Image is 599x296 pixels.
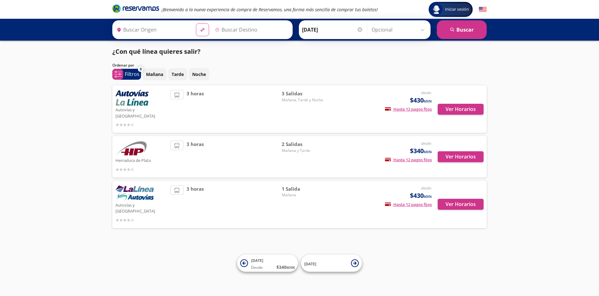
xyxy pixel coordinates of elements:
span: $340 [410,146,432,156]
span: Mañana [282,192,325,198]
p: Tarde [172,71,184,78]
button: Ver Horarios [438,151,484,162]
span: Desde: [251,265,263,270]
button: Ver Horarios [438,104,484,115]
button: English [479,6,487,13]
img: Herradura de Plata [115,141,147,156]
p: Mañana [146,71,163,78]
a: Brand Logo [112,4,159,15]
i: Brand Logo [112,4,159,13]
button: Mañana [143,68,167,80]
p: Filtros [125,70,139,78]
input: Opcional [372,22,427,38]
small: MXN [424,99,432,103]
span: 0 [140,67,142,72]
img: Autovías y La Línea [115,185,154,201]
span: 3 Salidas [282,90,325,97]
span: 1 Salida [282,185,325,193]
em: desde: [421,141,432,146]
span: [DATE] [251,258,263,263]
button: 0Filtros [112,69,141,80]
span: 3 horas [187,90,204,128]
span: $ 340 [276,264,295,270]
span: Mañana y Tarde [282,148,325,153]
span: 2 Salidas [282,141,325,148]
small: MXN [424,149,432,154]
button: Noche [189,68,209,80]
em: ¡Bienvenido a la nueva experiencia de compra de Reservamos, una forma más sencilla de comprar tus... [162,7,378,13]
span: Mañana, Tarde y Noche [282,97,325,103]
input: Buscar Destino [212,22,289,38]
button: Tarde [168,68,187,80]
span: Iniciar sesión [442,6,471,13]
button: [DATE] [301,255,362,272]
p: Ordenar por [112,63,134,68]
span: 3 horas [187,185,204,223]
span: 3 horas [187,141,204,173]
small: MXN [286,265,295,270]
small: MXN [424,194,432,199]
span: Hasta 12 pagos fijos [385,106,432,112]
span: Hasta 12 pagos fijos [385,202,432,207]
button: [DATE]Desde:$340MXN [237,255,298,272]
button: Ver Horarios [438,199,484,210]
p: Autovías y [GEOGRAPHIC_DATA] [115,201,167,214]
em: desde: [421,185,432,191]
span: $430 [410,96,432,105]
p: Autovías y [GEOGRAPHIC_DATA] [115,106,167,119]
img: Autovías y La Línea [115,90,149,106]
p: Herradura de Plata [115,156,167,164]
input: Buscar Origen [114,22,191,38]
button: Buscar [437,20,487,39]
p: Noche [192,71,206,78]
span: $430 [410,191,432,200]
span: [DATE] [304,261,316,266]
input: Elegir Fecha [302,22,363,38]
em: desde: [421,90,432,95]
span: Hasta 12 pagos fijos [385,157,432,163]
p: ¿Con qué línea quieres salir? [112,47,201,56]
